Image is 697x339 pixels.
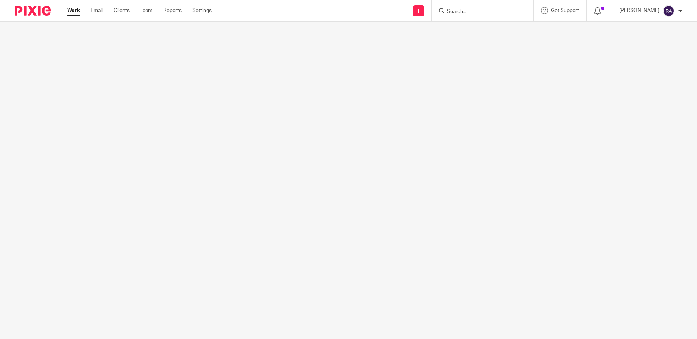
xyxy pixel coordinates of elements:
[114,7,130,14] a: Clients
[163,7,182,14] a: Reports
[67,7,80,14] a: Work
[192,7,212,14] a: Settings
[446,9,511,15] input: Search
[91,7,103,14] a: Email
[140,7,152,14] a: Team
[15,6,51,16] img: Pixie
[551,8,579,13] span: Get Support
[663,5,674,17] img: svg%3E
[619,7,659,14] p: [PERSON_NAME]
